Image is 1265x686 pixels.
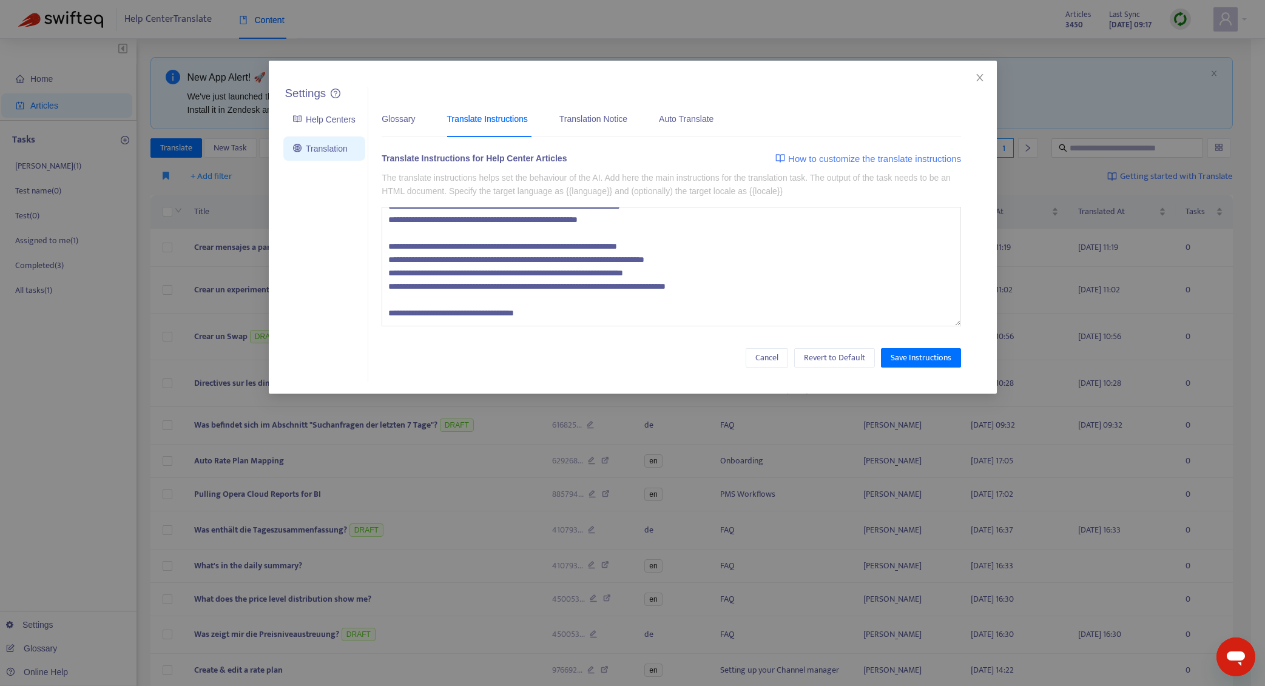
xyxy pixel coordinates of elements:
img: image-link [775,153,785,163]
span: Save Instructions [891,351,951,365]
button: Cancel [746,348,788,368]
div: Translate Instructions for Help Center Articles [382,152,567,169]
h5: Settings [285,87,326,101]
button: Save Instructions [881,348,961,368]
div: Auto Translate [659,112,713,126]
a: How to customize the translate instructions [775,152,961,166]
span: How to customize the translate instructions [788,152,961,166]
span: Cancel [755,351,778,365]
span: question-circle [331,89,340,98]
div: Translation Notice [559,112,627,126]
button: Close [973,71,987,84]
iframe: Button to launch messaging window [1216,637,1255,676]
div: Translate Instructions [447,112,527,126]
p: The translate instructions helps set the behaviour of the AI. Add here the main instructions for ... [382,171,961,198]
button: Revert to Default [794,348,875,368]
a: Help Centers [293,115,356,124]
a: Translation [293,144,348,153]
a: question-circle [331,89,340,99]
span: Revert to Default [804,351,865,365]
span: close [975,73,985,82]
div: Glossary [382,112,415,126]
